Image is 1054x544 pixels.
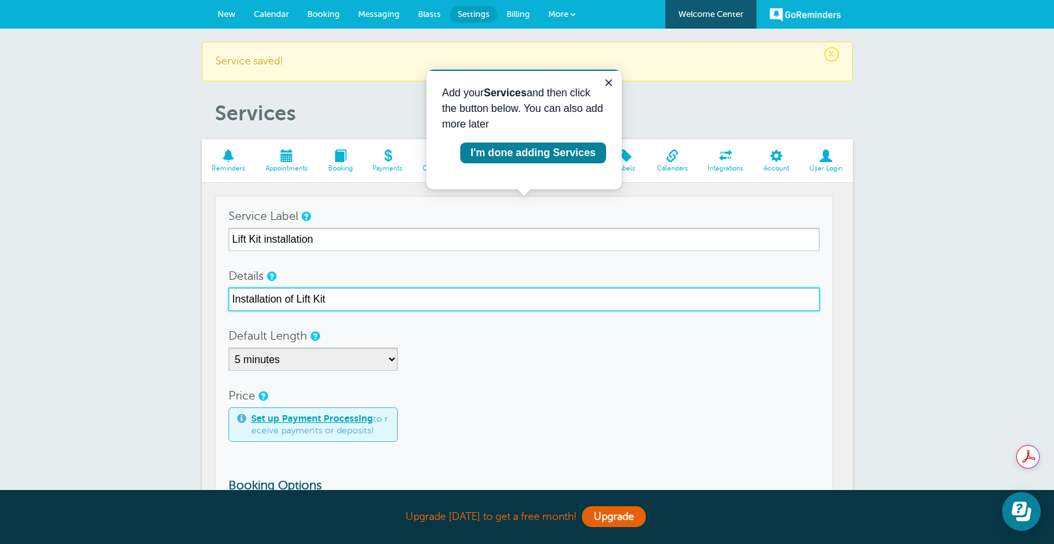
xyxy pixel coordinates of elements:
a: Appointments [255,139,318,183]
span: to receive payments or deposits! [251,413,389,436]
span: New [217,9,236,19]
a: An optional default setting for how long an appointment for this service takes. This can be overr... [311,332,318,340]
label: Details [229,270,264,282]
a: Settings [450,6,497,23]
span: × [824,47,839,62]
a: Integrations [698,139,754,183]
span: Calendar [254,9,289,19]
a: Booking [318,139,363,183]
label: Default Length [229,330,307,342]
span: Booking [307,9,340,19]
span: Billing [506,9,530,19]
span: Reminders [208,165,249,172]
span: User Login [806,165,846,172]
h3: Booking Options [229,478,820,493]
div: Upgrade [DATE] to get a free month! [202,503,853,531]
a: Upgrade [582,506,646,527]
a: Set up Payment Processing [251,413,373,424]
iframe: tooltip [426,70,622,189]
a: Customers [413,139,467,183]
span: Customers [419,165,461,172]
span: Messaging [358,9,400,19]
span: Settings [458,9,490,19]
a: Calendars [646,139,698,183]
a: Account [754,139,799,183]
span: Integrations [704,165,747,172]
span: Payments [369,165,406,172]
a: An optional default price for appointments for the service. (You can override this default price ... [258,392,266,400]
span: Blasts [418,9,441,19]
label: Price [229,390,255,401]
a: User Login [799,139,853,183]
span: Booking [324,165,356,172]
a: The service details will be added to your customer's reminder message if you add the Service tag ... [267,272,275,280]
span: Calendars [653,165,691,172]
a: Labels [604,139,646,183]
a: The service label is not visible to your customer. You will use it to select a service in the app... [301,212,309,221]
label: Service Label [229,210,298,222]
h1: Services [215,101,853,126]
a: Reminders [202,139,256,183]
a: Payments [363,139,413,183]
span: Account [760,165,793,172]
span: More [548,9,568,19]
span: Appointments [262,165,311,172]
p: Service saved! [215,55,839,68]
iframe: Resource center [1002,492,1041,531]
span: Labels [611,165,640,172]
